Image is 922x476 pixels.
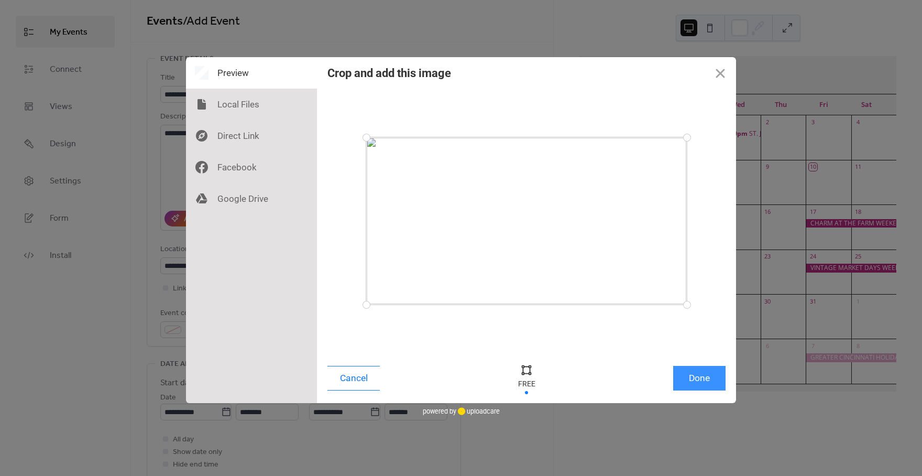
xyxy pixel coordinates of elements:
[705,57,736,89] button: Close
[456,407,500,415] a: uploadcare
[186,183,317,214] div: Google Drive
[186,120,317,152] div: Direct Link
[327,366,380,391] button: Cancel
[186,89,317,120] div: Local Files
[186,152,317,183] div: Facebook
[186,57,317,89] div: Preview
[327,67,451,80] div: Crop and add this image
[423,403,500,419] div: powered by
[673,366,726,391] button: Done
